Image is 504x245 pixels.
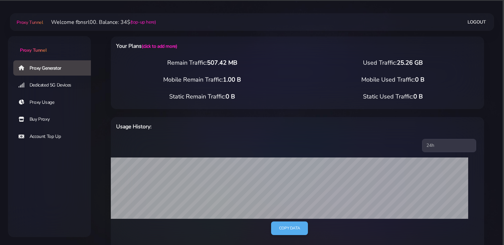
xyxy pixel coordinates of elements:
span: 0 B [413,92,423,100]
span: 0 B [226,92,235,100]
a: (top-up here) [130,19,156,26]
iframe: Webchat Widget [406,137,496,237]
div: Mobile Remain Traffic: [107,75,298,84]
span: 25.26 GB [397,59,423,67]
a: Proxy Tunnel [8,36,91,54]
li: Welcome fbnsrl00. Balance: 34$ [43,18,156,26]
a: Logout [468,16,486,28]
a: Proxy Usage [13,95,96,110]
div: Static Used Traffic: [298,92,488,101]
span: 507.42 MB [207,59,237,67]
div: Mobile Used Traffic: [298,75,488,84]
a: Buy Proxy [13,112,96,127]
div: Remain Traffic: [107,58,298,67]
a: Proxy Tunnel [15,17,43,28]
span: Proxy Tunnel [17,19,43,26]
div: Static Remain Traffic: [107,92,298,101]
h6: Your Plans [116,42,324,50]
span: 1.00 B [223,76,241,84]
a: (click to add more) [142,43,177,49]
a: Proxy Generator [13,60,96,76]
a: Dedicated 5G Devices [13,78,96,93]
a: Account Top Up [13,129,96,144]
a: Copy data [271,221,308,235]
span: Proxy Tunnel [20,47,46,53]
span: 0 B [415,76,424,84]
h6: Usage History: [116,122,324,131]
div: Used Traffic: [298,58,488,67]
